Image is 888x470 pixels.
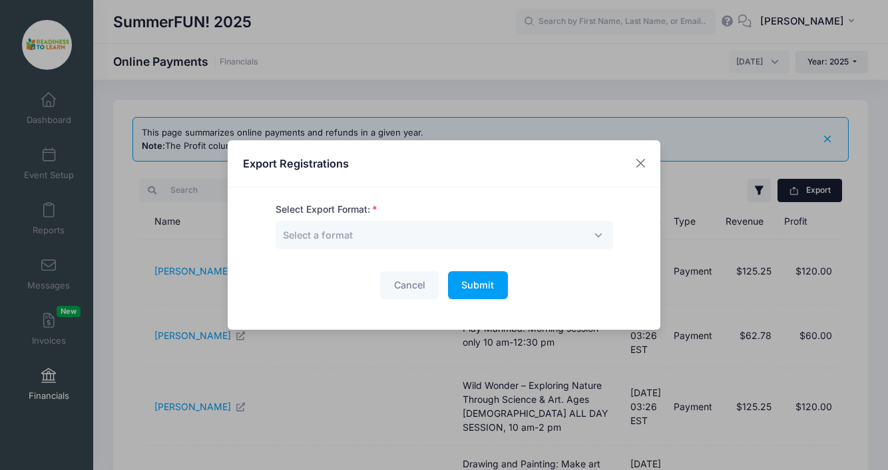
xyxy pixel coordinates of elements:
button: Submit [448,271,508,300]
label: Select Export Format: [276,203,377,217]
span: Select a format [283,229,353,241]
span: Submit [461,279,494,291]
span: Select a format [283,228,353,242]
span: Select a format [276,221,613,249]
button: Cancel [380,271,439,300]
h4: Export Registrations [243,156,349,172]
button: Close [629,152,653,176]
